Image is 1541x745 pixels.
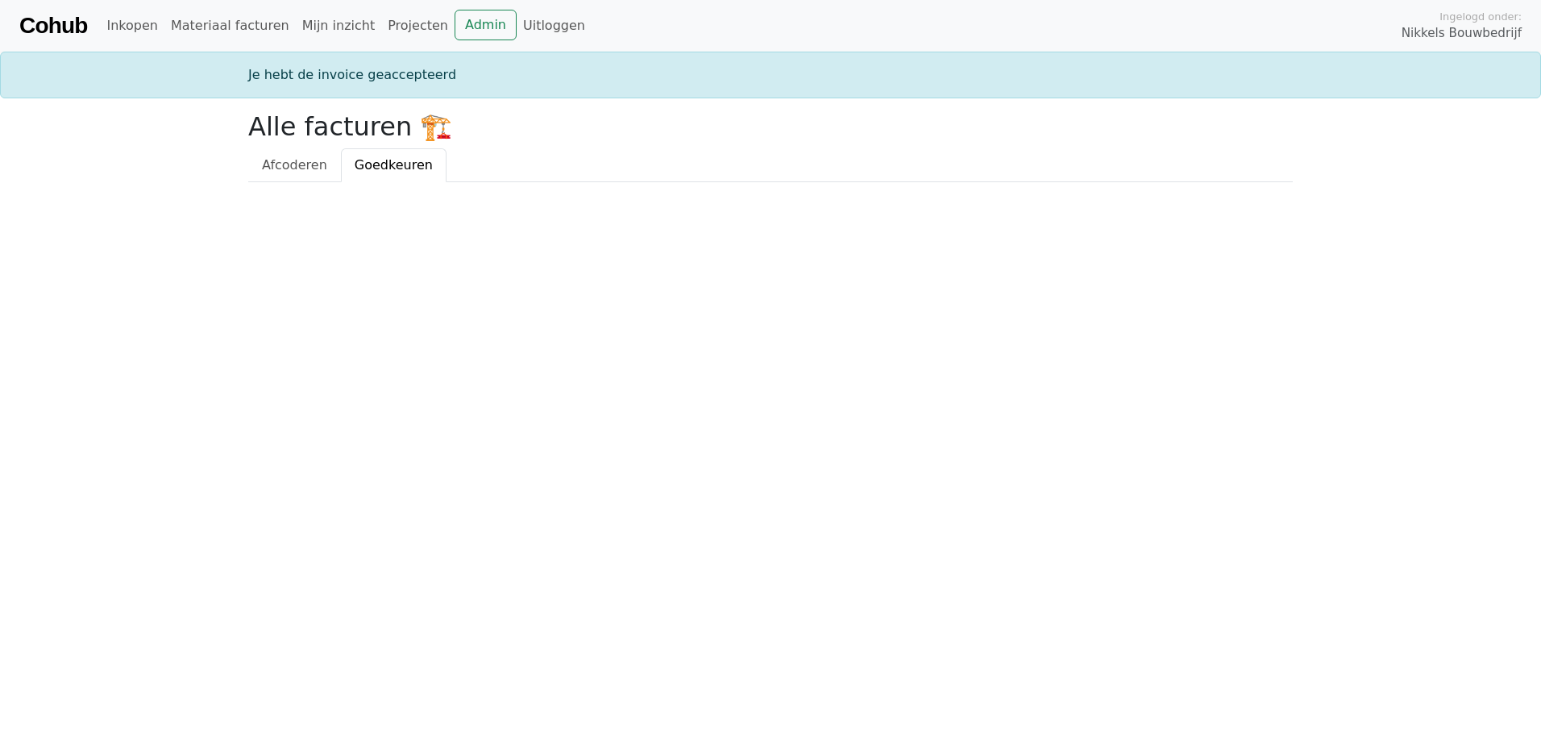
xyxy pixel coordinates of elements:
[517,10,592,42] a: Uitloggen
[381,10,455,42] a: Projecten
[355,157,433,173] span: Goedkeuren
[296,10,382,42] a: Mijn inzicht
[341,148,447,182] a: Goedkeuren
[19,6,87,45] a: Cohub
[100,10,164,42] a: Inkopen
[248,148,341,182] a: Afcoderen
[239,65,1302,85] div: Je hebt de invoice geaccepteerd
[1439,9,1522,24] span: Ingelogd onder:
[262,157,327,173] span: Afcoderen
[164,10,296,42] a: Materiaal facturen
[455,10,517,40] a: Admin
[248,111,1293,142] h2: Alle facturen 🏗️
[1402,24,1522,43] span: Nikkels Bouwbedrijf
